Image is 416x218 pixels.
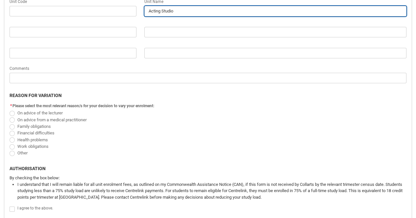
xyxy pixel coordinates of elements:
span: Family obligations [17,124,51,129]
span: Health problems [17,137,48,142]
span: Financial difficulties [17,130,54,135]
abbr: required [10,104,12,108]
span: Work obligations [17,144,49,149]
span: Comments [10,66,29,71]
b: AUTHORISATION [10,166,46,171]
span: I agree to the above. [17,206,53,210]
span: On advice of the lecturer [17,110,63,115]
span: Other [17,150,28,155]
p: By checking the box below: [10,175,406,181]
span: On advice from a medical practitioner [17,117,87,122]
li: I understand that I will remain liable for all unit enrolment fees, as outlined on my Commonwealt... [17,181,406,201]
span: Please select the most relevant reason/s for your decision to vary your enrolment: [12,104,154,108]
b: REASON FOR VARIATION [10,93,62,98]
